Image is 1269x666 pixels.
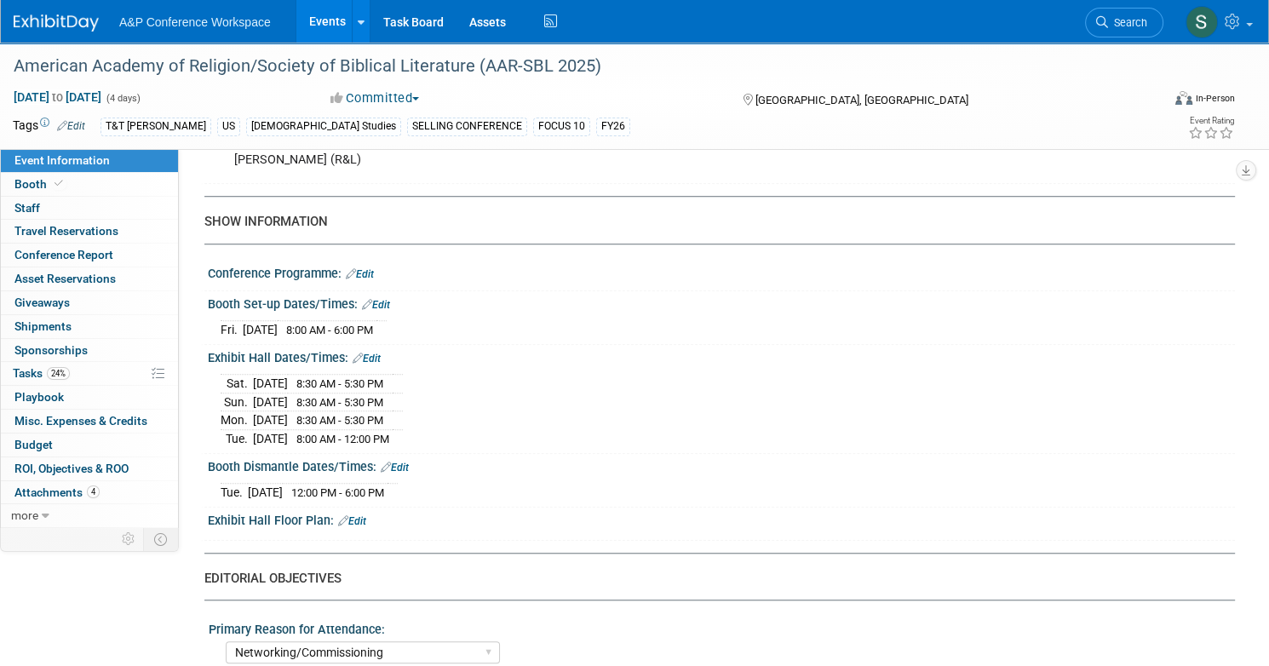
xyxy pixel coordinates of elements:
[14,319,72,333] span: Shipments
[11,508,38,522] span: more
[1,220,178,243] a: Travel Reservations
[353,353,381,365] a: Edit
[1,504,178,527] a: more
[14,272,116,285] span: Asset Reservations
[87,485,100,498] span: 4
[253,393,288,411] td: [DATE]
[208,508,1235,530] div: Exhibit Hall Floor Plan:
[253,374,288,393] td: [DATE]
[1186,6,1218,38] img: Sophia Hettler
[14,224,118,238] span: Travel Reservations
[253,411,288,430] td: [DATE]
[221,483,248,501] td: Tue.
[1,197,178,220] a: Staff
[286,324,373,336] span: 8:00 AM - 6:00 PM
[14,14,99,32] img: ExhibitDay
[1,315,178,338] a: Shipments
[105,93,141,104] span: (4 days)
[1053,89,1235,114] div: Event Format
[1175,91,1192,105] img: Format-Inperson.png
[209,617,1227,638] div: Primary Reason for Attendance:
[1,267,178,290] a: Asset Reservations
[362,299,390,311] a: Edit
[221,429,253,447] td: Tue.
[1195,92,1235,105] div: In-Person
[14,248,113,261] span: Conference Report
[57,120,85,132] a: Edit
[1188,117,1234,125] div: Event Rating
[14,485,100,499] span: Attachments
[208,454,1235,476] div: Booth Dismantle Dates/Times:
[296,433,389,445] span: 8:00 AM - 12:00 PM
[14,438,53,451] span: Budget
[13,366,70,380] span: Tasks
[296,396,383,409] span: 8:30 AM - 5:30 PM
[221,411,253,430] td: Mon.
[14,343,88,357] span: Sponsorships
[291,486,384,499] span: 12:00 PM - 6:00 PM
[407,118,527,135] div: SELLING CONFERENCE
[217,118,240,135] div: US
[208,345,1235,367] div: Exhibit Hall Dates/Times:
[296,414,383,427] span: 8:30 AM - 5:30 PM
[1085,8,1163,37] a: Search
[14,414,147,428] span: Misc. Expenses & Credits
[1,386,178,409] a: Playbook
[47,367,70,380] span: 24%
[13,89,102,105] span: [DATE] [DATE]
[49,90,66,104] span: to
[14,462,129,475] span: ROI, Objectives & ROO
[55,179,63,188] i: Booth reservation complete
[1,362,178,385] a: Tasks24%
[324,89,426,107] button: Committed
[1,339,178,362] a: Sponsorships
[119,15,271,29] span: A&P Conference Workspace
[221,374,253,393] td: Sat.
[221,393,253,411] td: Sun.
[1,457,178,480] a: ROI, Objectives & ROO
[100,118,211,135] div: T&T [PERSON_NAME]
[204,213,1222,231] div: SHOW INFORMATION
[14,201,40,215] span: Staff
[13,117,85,136] td: Tags
[1108,16,1147,29] span: Search
[755,94,968,106] span: [GEOGRAPHIC_DATA], [GEOGRAPHIC_DATA]
[1,291,178,314] a: Giveaways
[204,570,1222,588] div: EDITORIAL OBJECTIVES
[296,377,383,390] span: 8:30 AM - 5:30 PM
[1,149,178,172] a: Event Information
[596,118,630,135] div: FY26
[8,51,1131,82] div: American Academy of Religion/Society of Biblical Literature (AAR-SBL 2025)
[208,261,1235,283] div: Conference Programme:
[14,390,64,404] span: Playbook
[1,410,178,433] a: Misc. Expenses & Credits
[14,296,70,309] span: Giveaways
[248,483,283,501] td: [DATE]
[1,173,178,196] a: Booth
[221,320,243,338] td: Fri.
[1,433,178,456] a: Budget
[346,268,374,280] a: Edit
[246,118,401,135] div: [DEMOGRAPHIC_DATA] Studies
[381,462,409,474] a: Edit
[114,528,144,550] td: Personalize Event Tab Strip
[243,320,278,338] td: [DATE]
[14,177,66,191] span: Booth
[144,528,179,550] td: Toggle Event Tabs
[208,291,1235,313] div: Booth Set-up Dates/Times:
[14,153,110,167] span: Event Information
[1,481,178,504] a: Attachments4
[1,244,178,267] a: Conference Report
[338,515,366,527] a: Edit
[533,118,590,135] div: FOCUS 10
[253,429,288,447] td: [DATE]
